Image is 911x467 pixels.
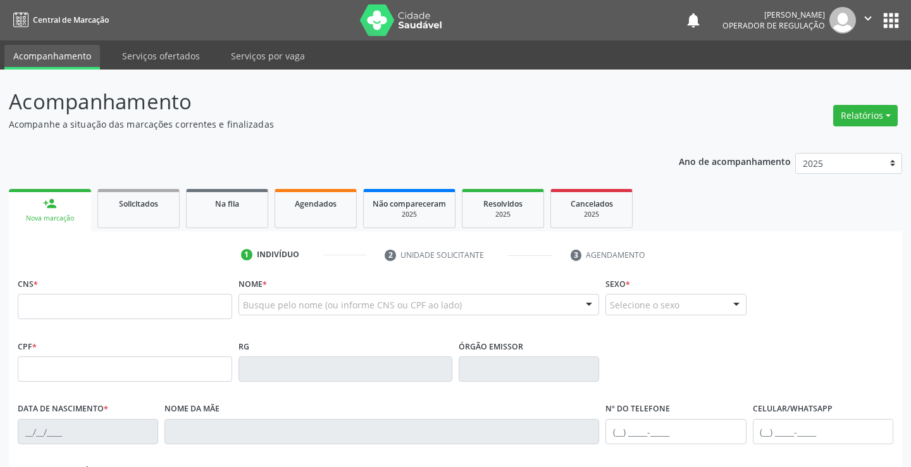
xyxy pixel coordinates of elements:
p: Acompanhamento [9,86,634,118]
span: Operador de regulação [722,20,825,31]
span: Cancelados [571,198,613,209]
input: __/__/____ [18,419,158,444]
input: (__) _____-_____ [605,419,746,444]
label: Data de nascimento [18,399,108,419]
button: apps [880,9,902,32]
label: Órgão emissor [459,337,523,356]
button: Relatórios [833,105,898,126]
span: Solicitados [119,198,158,209]
a: Acompanhamento [4,45,100,70]
img: img [829,7,856,33]
p: Acompanhe a situação das marcações correntes e finalizadas [9,118,634,131]
span: Selecione o sexo [610,298,679,312]
a: Central de Marcação [9,9,109,30]
label: CNS [18,274,38,294]
span: Não compareceram [373,198,446,209]
div: Indivíduo [257,249,299,260]
label: Nº do Telefone [605,399,670,419]
label: Nome da mãe [164,399,220,419]
label: Nome [239,274,267,294]
div: 2025 [560,210,623,219]
span: Central de Marcação [33,15,109,25]
span: Busque pelo nome (ou informe CNS ou CPF ao lado) [243,298,462,312]
div: [PERSON_NAME] [722,9,825,20]
div: 2025 [471,210,535,219]
button:  [856,7,880,33]
p: Ano de acompanhamento [679,153,791,169]
span: Na fila [215,198,239,209]
a: Serviços ofertados [113,45,209,67]
span: Agendados [295,198,337,209]
label: CPF [18,337,37,356]
button: notifications [685,11,702,29]
div: Nova marcação [18,214,82,223]
input: (__) _____-_____ [753,419,893,444]
i:  [861,11,875,25]
span: Resolvidos [483,198,523,209]
a: Serviços por vaga [222,45,314,67]
label: Celular/WhatsApp [753,399,833,419]
div: 1 [241,249,252,260]
label: RG [239,337,249,356]
label: Sexo [605,274,630,294]
div: 2025 [373,210,446,219]
div: person_add [43,197,57,210]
